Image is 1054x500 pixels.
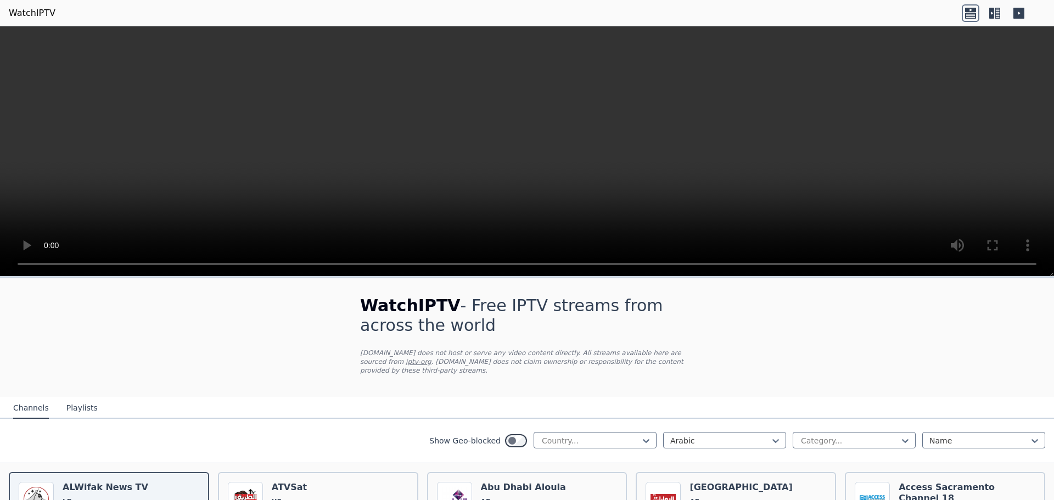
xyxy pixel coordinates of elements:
label: Show Geo-blocked [429,435,501,446]
h6: ATVSat [272,482,320,493]
p: [DOMAIN_NAME] does not host or serve any video content directly. All streams available here are s... [360,349,694,375]
a: WatchIPTV [9,7,55,20]
h6: ALWifak News TV [63,482,148,493]
h6: [GEOGRAPHIC_DATA] [689,482,792,493]
h1: - Free IPTV streams from across the world [360,296,694,335]
button: Channels [13,398,49,419]
span: WatchIPTV [360,296,461,315]
button: Playlists [66,398,98,419]
a: iptv-org [406,358,431,366]
h6: Abu Dhabi Aloula [481,482,566,493]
